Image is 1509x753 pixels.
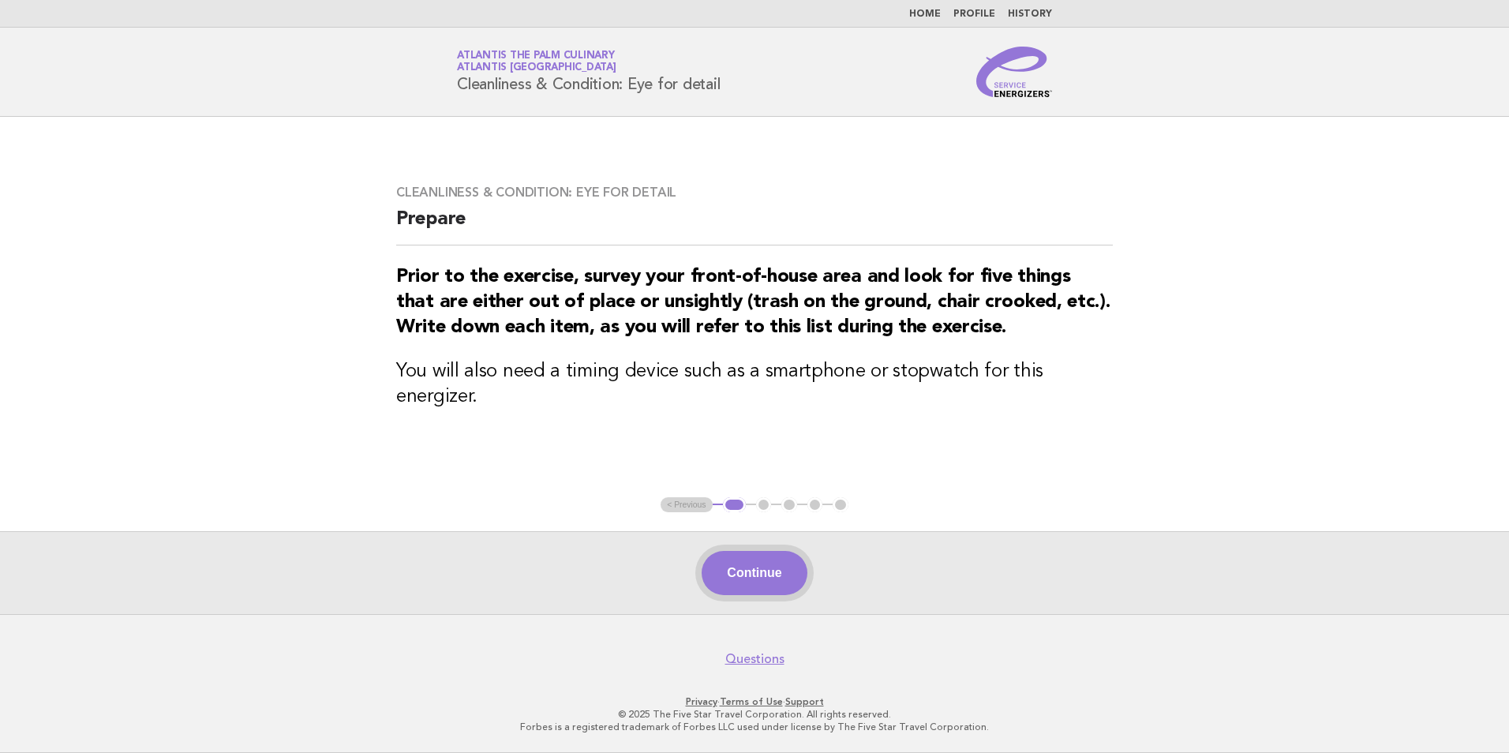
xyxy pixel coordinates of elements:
[396,268,1110,337] strong: Prior to the exercise, survey your front-of-house area and look for five things that are either o...
[396,207,1113,245] h2: Prepare
[457,51,616,73] a: Atlantis The Palm CulinaryAtlantis [GEOGRAPHIC_DATA]
[271,708,1238,721] p: © 2025 The Five Star Travel Corporation. All rights reserved.
[271,695,1238,708] p: · ·
[909,9,941,19] a: Home
[271,721,1238,733] p: Forbes is a registered trademark of Forbes LLC used under license by The Five Star Travel Corpora...
[702,551,807,595] button: Continue
[725,651,784,667] a: Questions
[396,359,1113,410] h3: You will also need a timing device such as a smartphone or stopwatch for this energizer.
[976,47,1052,97] img: Service Energizers
[953,9,995,19] a: Profile
[723,497,746,513] button: 1
[785,696,824,707] a: Support
[396,185,1113,200] h3: Cleanliness & Condition: Eye for detail
[720,696,783,707] a: Terms of Use
[1008,9,1052,19] a: History
[686,696,717,707] a: Privacy
[457,51,720,92] h1: Cleanliness & Condition: Eye for detail
[457,63,616,73] span: Atlantis [GEOGRAPHIC_DATA]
